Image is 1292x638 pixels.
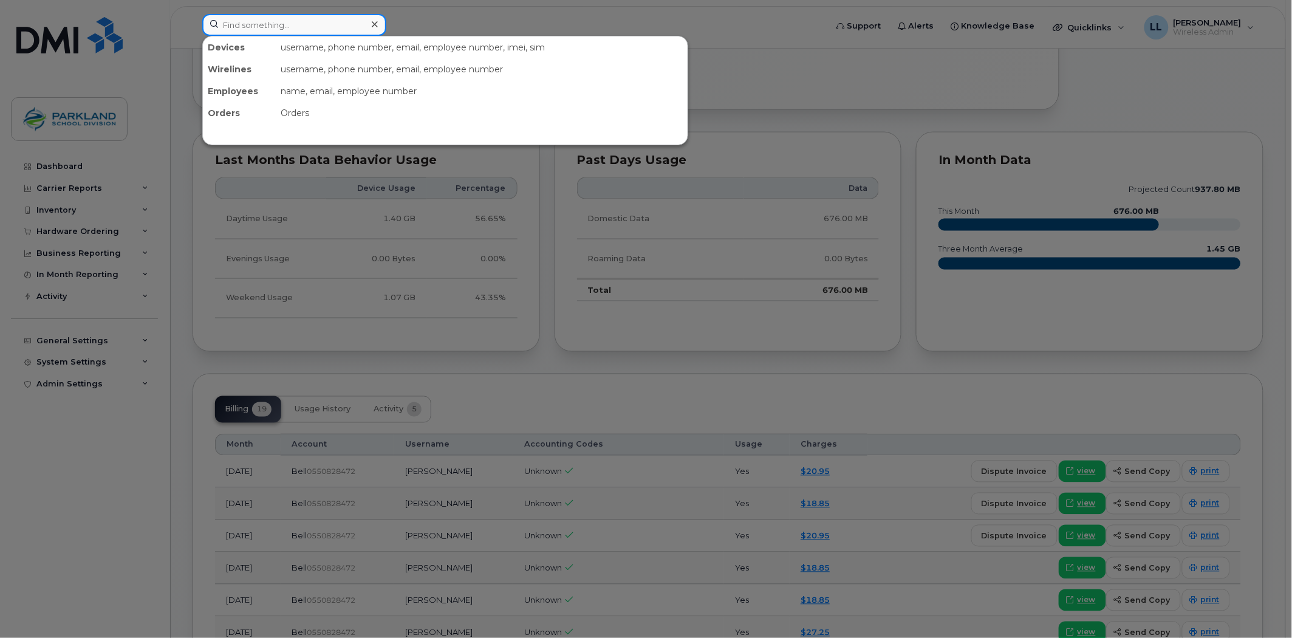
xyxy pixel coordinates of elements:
[276,36,688,58] div: username, phone number, email, employee number, imei, sim
[203,80,276,102] div: Employees
[276,102,688,124] div: Orders
[276,80,688,102] div: name, email, employee number
[276,58,688,80] div: username, phone number, email, employee number
[203,36,276,58] div: Devices
[203,102,276,124] div: Orders
[203,58,276,80] div: Wirelines
[202,14,386,36] input: Find something...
